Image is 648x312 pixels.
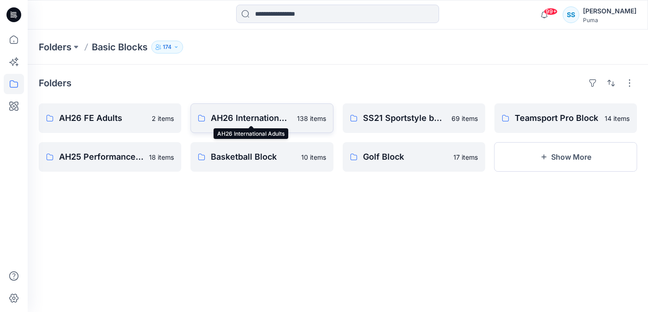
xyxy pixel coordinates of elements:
[583,6,636,17] div: [PERSON_NAME]
[39,103,181,133] a: AH26 FE Adults2 items
[152,114,174,123] p: 2 items
[190,103,333,133] a: AH26 International Adults138 items
[151,41,183,54] button: 174
[452,114,478,123] p: 69 items
[515,112,599,125] p: Teamsport Pro Block
[494,142,637,172] button: Show More
[605,114,630,123] p: 14 items
[59,150,143,163] p: AH25 Performance Basic Block
[453,152,478,162] p: 17 items
[563,6,579,23] div: SS
[190,142,333,172] a: Basketball Block10 items
[211,112,291,125] p: AH26 International Adults
[211,150,295,163] p: Basketball Block
[92,41,148,54] p: Basic Blocks
[494,103,637,133] a: Teamsport Pro Block14 items
[363,112,446,125] p: SS21 Sportstyle basic blocks
[59,112,146,125] p: AH26 FE Adults
[39,41,71,54] a: Folders
[39,142,181,172] a: AH25 Performance Basic Block18 items
[363,150,448,163] p: Golf Block
[583,17,636,24] div: Puma
[149,152,174,162] p: 18 items
[39,78,71,89] h4: Folders
[301,152,326,162] p: 10 items
[544,8,558,15] span: 99+
[297,114,326,123] p: 138 items
[343,142,485,172] a: Golf Block17 items
[343,103,485,133] a: SS21 Sportstyle basic blocks69 items
[163,42,172,52] p: 174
